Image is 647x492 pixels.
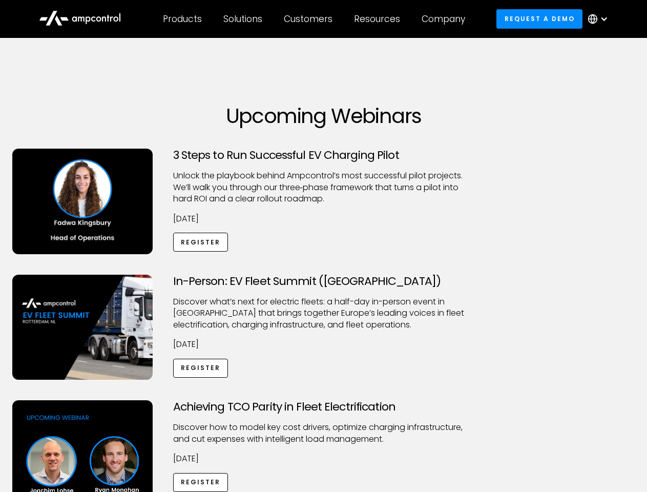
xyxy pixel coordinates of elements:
p: Unlock the playbook behind Ampcontrol’s most successful pilot projects. We’ll walk you through ou... [173,170,474,204]
div: Resources [354,13,400,25]
p: [DATE] [173,339,474,350]
h3: 3 Steps to Run Successful EV Charging Pilot [173,149,474,162]
p: [DATE] [173,213,474,224]
h1: Upcoming Webinars [12,104,635,128]
a: Request a demo [496,9,582,28]
div: Solutions [223,13,262,25]
p: [DATE] [173,453,474,464]
h3: In-Person: EV Fleet Summit ([GEOGRAPHIC_DATA]) [173,275,474,288]
p: ​Discover what’s next for electric fleets: a half-day in-person event in [GEOGRAPHIC_DATA] that b... [173,296,474,331]
div: Customers [284,13,332,25]
div: Products [163,13,202,25]
a: Register [173,473,228,492]
a: Register [173,359,228,378]
a: Register [173,233,228,252]
p: Discover how to model key cost drivers, optimize charging infrastructure, and cut expenses with i... [173,422,474,445]
div: Company [422,13,465,25]
h3: Achieving TCO Parity in Fleet Electrification [173,400,474,414]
